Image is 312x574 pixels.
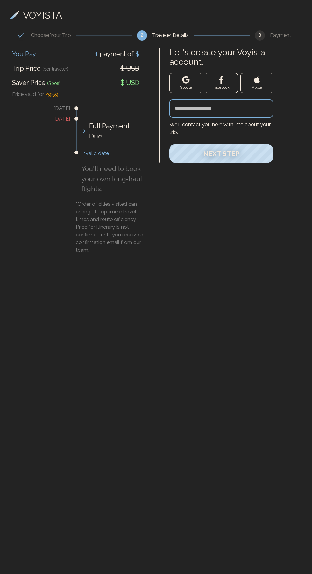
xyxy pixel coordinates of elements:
[12,63,68,73] div: Trip Price
[82,150,148,157] h3: Invalid date
[152,32,194,39] div: Traveler Details
[240,73,273,93] button: Apple
[95,49,139,59] div: payment of
[12,91,44,97] span: Price valid for
[3,115,70,123] h3: [DATE]
[134,50,139,58] span: $
[137,30,147,41] div: 2
[180,85,192,90] span: Google
[42,66,68,71] span: (per traveler)
[12,78,61,87] div: Saver Price
[252,85,262,90] span: Apple
[169,144,273,163] button: Next Step
[31,32,76,39] div: Choose Your Trip
[120,79,139,86] span: $ USD
[47,81,61,86] span: ($ 0 off)
[169,48,273,67] label: Let's create your Voyista account.
[270,32,296,39] div: Payment
[203,150,240,158] span: Next Step
[12,49,36,59] div: You Pay
[95,50,100,58] span: 1
[205,73,238,93] button: Facebook
[82,164,148,194] p: You'll need to book your own long-haul flights.
[213,85,230,90] span: Facebook
[89,121,143,141] span: Full Payment Due
[45,91,58,97] span: 29 : 59
[76,200,148,280] h4: *Order of cities visited can change to optimize travel times and route efficiency. Price for itin...
[8,8,62,22] a: VOYISTA
[3,105,70,112] h3: [DATE]
[169,73,202,93] button: Google
[120,64,139,72] span: $ USD
[8,11,20,20] img: Voyista Logo
[169,118,273,136] h4: We'll contact you here with info about your trip.
[23,8,62,22] h3: VOYISTA
[255,30,265,41] div: 3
